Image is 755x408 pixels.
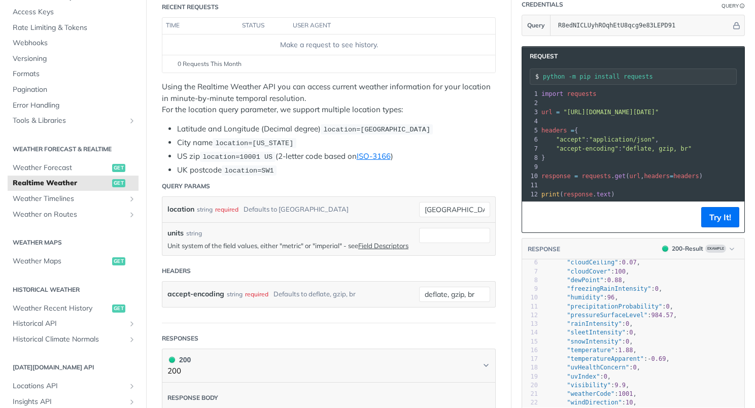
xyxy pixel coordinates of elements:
button: Copy to clipboard [527,210,541,225]
a: Access Keys [8,5,139,20]
button: Show subpages for Historical API [128,320,136,328]
span: : , [545,347,637,354]
label: location [167,202,194,217]
th: status [238,18,289,34]
span: : , [545,268,629,275]
div: 22 [522,398,538,407]
h2: [DATE][DOMAIN_NAME] API [8,363,139,372]
svg: Chevron [482,361,490,369]
div: Headers [162,266,191,276]
div: string [197,202,213,217]
a: Realtime Weatherget [8,176,139,191]
div: 16 [522,346,538,355]
input: apikey [553,15,731,36]
span: 0 [666,303,669,310]
span: "accept-encoding" [556,145,619,152]
span: "sleetIntensity" [567,329,626,336]
span: "snowIntensity" [567,338,622,345]
span: : , [545,364,640,371]
span: : , [545,373,611,380]
span: 984.57 [651,312,673,319]
span: = [574,173,578,180]
h2: Weather Forecast & realtime [8,145,139,154]
a: ISO-3166 [357,151,391,161]
span: 0.69 [651,355,666,362]
div: 8 [522,276,538,285]
button: 200200-ResultExample [657,244,739,254]
span: "uvIndex" [567,373,600,380]
span: 1001 [619,390,633,397]
a: Historical APIShow subpages for Historical API [8,316,139,331]
span: : , [545,277,626,284]
span: Example [705,245,726,253]
span: "accept" [556,136,586,143]
div: Defaults to deflate, gzip, br [273,287,356,301]
div: Defaults to [GEOGRAPHIC_DATA] [244,202,349,217]
span: Versioning [13,54,136,64]
span: : , [545,294,619,301]
span: 100 [614,268,626,275]
span: 0.07 [622,259,637,266]
span: url [541,109,553,116]
li: US zip (2-letter code based on ) [177,151,496,162]
div: 11 [522,181,539,190]
a: Formats [8,66,139,82]
span: "precipitationProbability" [567,303,662,310]
span: 0.88 [607,277,622,284]
a: Field Descriptors [358,242,408,250]
span: : , [545,259,640,266]
span: : , [545,320,633,327]
span: "visibility" [567,382,611,389]
a: Weather Recent Historyget [8,301,139,316]
a: Pagination [8,82,139,97]
span: Rate Limiting & Tokens [13,23,136,33]
span: 200 [662,246,668,252]
li: City name [177,137,496,149]
div: 10 [522,172,539,181]
div: 200 [167,354,191,365]
span: "windDirection" [567,399,622,406]
span: 0 [633,364,636,371]
div: 9 [522,162,539,172]
span: Realtime Weather [13,178,110,188]
span: : , [545,355,670,362]
span: "weatherCode" [567,390,614,397]
div: Query Params [162,182,210,191]
th: user agent [289,18,475,34]
li: Latitude and Longitude (Decimal degree) [177,123,496,135]
div: 2 [522,98,539,108]
button: Query [522,15,551,36]
label: units [167,228,184,239]
span: : , [545,285,662,292]
button: Show subpages for Historical Climate Normals [128,335,136,344]
span: "rainIntensity" [567,320,622,327]
div: 9 [522,285,538,293]
span: text [596,191,611,198]
span: "uvHealthConcern" [567,364,629,371]
a: Rate Limiting & Tokens [8,20,139,36]
span: Weather on Routes [13,210,125,220]
div: Query [722,2,739,10]
span: "dewPoint" [567,277,603,284]
span: location=10001 US [202,153,272,161]
div: 4 [522,117,539,126]
span: "temperature" [567,347,614,354]
span: 9.9 [614,382,626,389]
span: 10 [626,399,633,406]
div: 17 [522,355,538,363]
a: Versioning [8,51,139,66]
a: Tools & LibrariesShow subpages for Tools & Libraries [8,113,139,128]
div: 6 [522,258,538,267]
span: : , [541,136,659,143]
span: headers [673,173,699,180]
span: 0 [604,373,607,380]
span: 200 [169,357,175,363]
span: : , [545,399,637,406]
span: Access Keys [13,7,136,17]
span: "[URL][DOMAIN_NAME][DATE]" [563,109,659,116]
span: } [541,154,545,161]
div: 19 [522,372,538,381]
span: : , [545,303,673,310]
span: "deflate, gzip, br" [622,145,692,152]
div: 13 [522,320,538,328]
